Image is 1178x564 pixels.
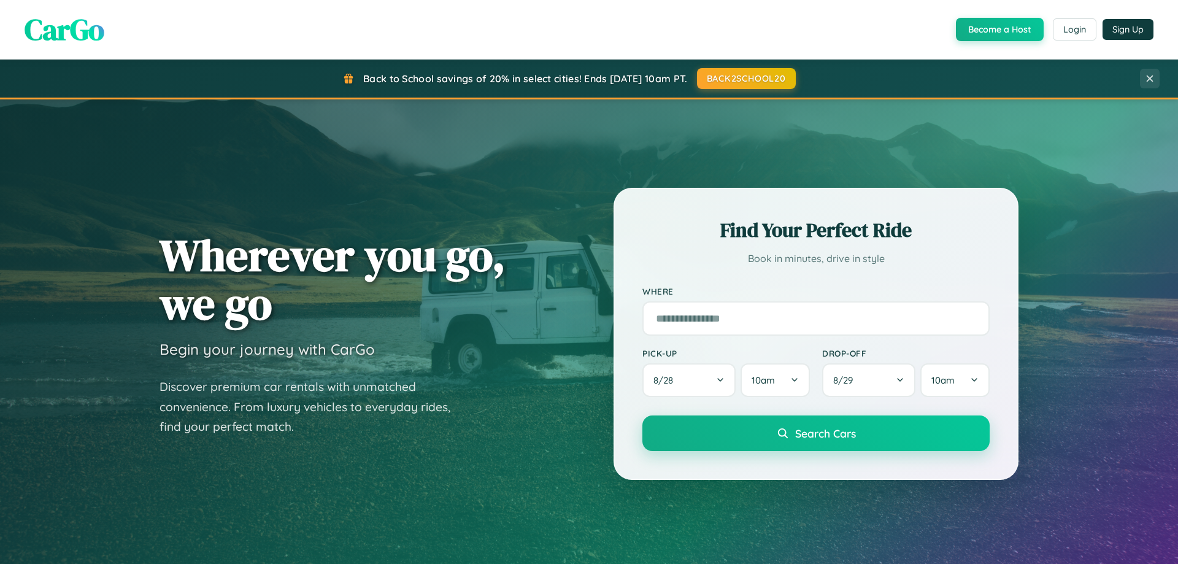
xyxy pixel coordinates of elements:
span: CarGo [25,9,104,50]
span: 10am [931,374,955,386]
label: Where [642,286,990,296]
button: 8/28 [642,363,736,397]
span: 8 / 29 [833,374,859,386]
button: Sign Up [1103,19,1153,40]
button: 10am [920,363,990,397]
h2: Find Your Perfect Ride [642,217,990,244]
button: 8/29 [822,363,915,397]
h3: Begin your journey with CarGo [160,340,375,358]
span: 10am [752,374,775,386]
span: Back to School savings of 20% in select cities! Ends [DATE] 10am PT. [363,72,687,85]
button: Search Cars [642,415,990,451]
label: Pick-up [642,348,810,358]
button: 10am [741,363,810,397]
label: Drop-off [822,348,990,358]
p: Discover premium car rentals with unmatched convenience. From luxury vehicles to everyday rides, ... [160,377,466,437]
button: Become a Host [956,18,1044,41]
h1: Wherever you go, we go [160,231,506,328]
span: 8 / 28 [653,374,679,386]
p: Book in minutes, drive in style [642,250,990,268]
button: Login [1053,18,1096,41]
span: Search Cars [795,427,856,440]
button: BACK2SCHOOL20 [697,68,796,89]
